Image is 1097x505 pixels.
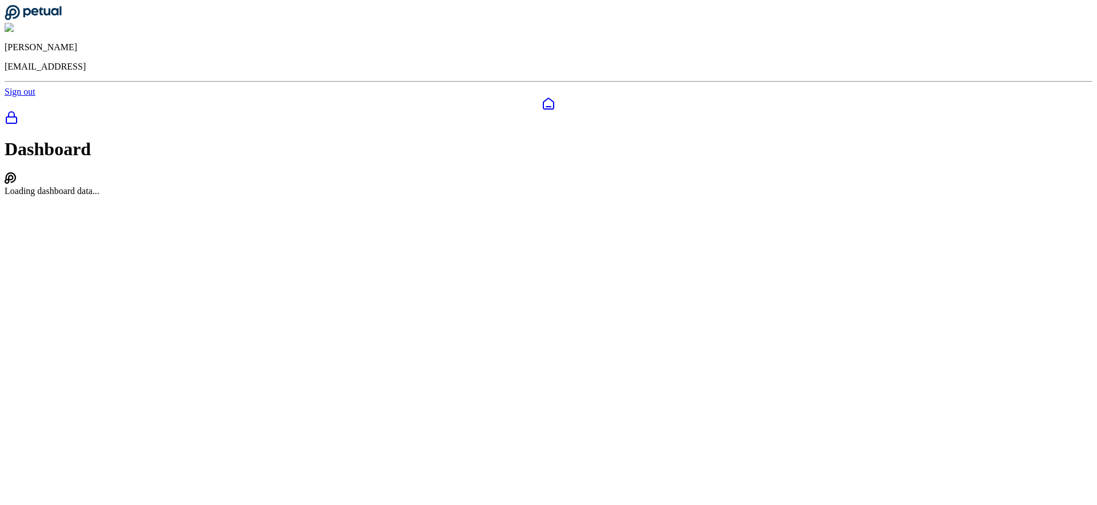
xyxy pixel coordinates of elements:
[5,42,1092,52] p: [PERSON_NAME]
[5,186,1092,196] div: Loading dashboard data...
[5,97,1092,111] a: Dashboard
[5,87,35,96] a: Sign out
[5,139,1092,160] h1: Dashboard
[5,13,62,22] a: Go to Dashboard
[5,23,59,33] img: Snir Kodesh
[5,62,1092,72] p: [EMAIL_ADDRESS]
[5,111,1092,127] a: SOC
